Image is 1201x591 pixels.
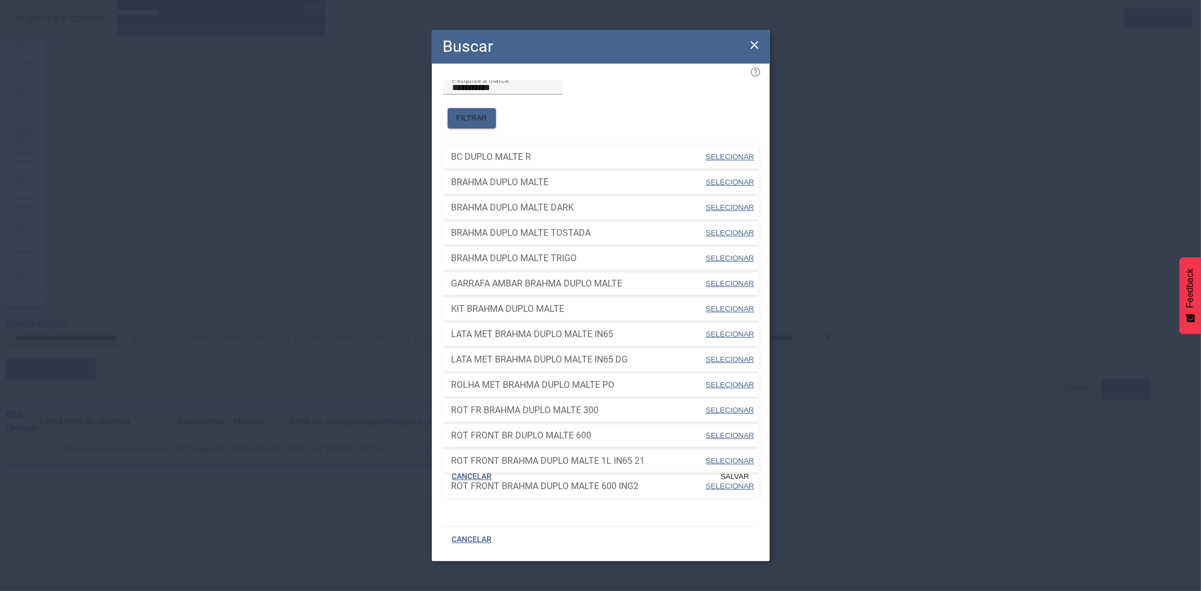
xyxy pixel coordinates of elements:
[452,353,705,366] span: LATA MET BRAHMA DUPLO MALTE IN65 DG
[704,375,755,395] button: SELECIONAR
[721,471,749,482] span: SALVAR
[704,198,755,218] button: SELECIONAR
[452,226,705,240] span: BRAHMA DUPLO MALTE TOSTADA
[704,299,755,319] button: SELECIONAR
[452,429,705,442] span: ROT FRONT BR DUPLO MALTE 600
[452,378,705,392] span: ROLHA MET BRAHMA DUPLO MALTE PO
[704,350,755,370] button: SELECIONAR
[706,279,754,288] span: SELECIONAR
[706,330,754,338] span: SELECIONAR
[706,203,754,212] span: SELECIONAR
[712,467,758,487] button: SALVAR
[704,172,755,192] button: SELECIONAR
[1185,268,1195,308] span: Feedback
[1180,257,1201,334] button: Feedback - Mostrar pesquisa
[706,229,754,237] span: SELECIONAR
[706,305,754,313] span: SELECIONAR
[452,201,705,214] span: BRAHMA DUPLO MALTE DARK
[452,454,705,468] span: ROT FRONT BRAHMA DUPLO MALTE 1L IN65 21
[704,223,755,243] button: SELECIONAR
[706,254,754,262] span: SELECIONAR
[706,355,754,364] span: SELECIONAR
[452,471,492,482] span: CANCELAR
[704,324,755,344] button: SELECIONAR
[704,248,755,268] button: SELECIONAR
[704,426,755,446] button: SELECIONAR
[706,380,754,389] span: SELECIONAR
[704,274,755,294] button: SELECIONAR
[706,431,754,440] span: SELECIONAR
[452,302,705,316] span: KIT BRAHMA DUPLO MALTE
[704,400,755,420] button: SELECIONAR
[452,176,705,189] span: BRAHMA DUPLO MALTE
[452,328,705,341] span: LATA MET BRAHMA DUPLO MALTE IN65
[452,404,705,417] span: ROT FR BRAHMA DUPLO MALTE 300
[443,467,501,487] button: CANCELAR
[706,406,754,414] span: SELECIONAR
[452,252,705,265] span: BRAHMA DUPLO MALTE TRIGO
[706,178,754,186] span: SELECIONAR
[452,277,705,290] span: GARRAFA AMBAR BRAHMA DUPLO MALTE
